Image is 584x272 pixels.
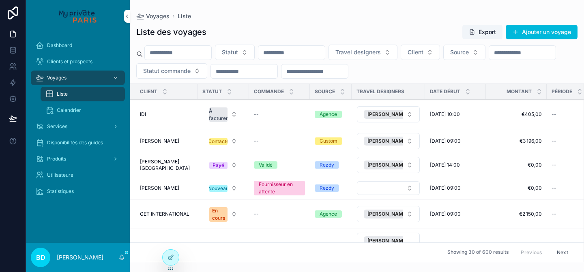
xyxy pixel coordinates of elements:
a: €0,00 [491,162,542,168]
a: -- [254,138,305,144]
a: Select Button [202,157,244,173]
div: En cours [212,207,225,222]
a: Liste [178,12,191,20]
span: Date début [430,88,460,95]
span: Statistiques [47,188,74,195]
button: Select Button [357,133,420,149]
span: Liste [57,91,68,97]
a: Select Button [202,239,244,255]
button: Unselect 2 [364,110,419,119]
div: Rezdy [320,184,334,192]
span: BD [36,253,45,262]
a: GET INTERNATIONAL [140,211,193,217]
span: Source [450,48,469,56]
span: [PERSON_NAME] [367,111,408,118]
div: Validé [259,161,273,169]
span: Disponibilités des guides [47,139,103,146]
a: Select Button [202,103,244,126]
span: Clients et prospects [47,58,92,65]
a: [DATE] 09:00 [430,138,481,144]
span: Travel designers [356,88,404,95]
img: App logo [59,10,96,23]
a: Select Button [356,232,420,261]
button: Select Button [328,45,397,60]
button: Select Button [401,45,440,60]
a: [DATE] 09:00 [430,185,481,191]
a: Disponibilités des guides [31,135,125,150]
span: -- [552,162,556,168]
button: Unselect 138 [364,161,419,169]
button: Unselect 138 [364,236,419,245]
a: Select Button [356,206,420,223]
button: Export [462,25,502,39]
a: Select Button [356,156,420,173]
span: Période [552,88,572,95]
span: [DATE] 14:00 [430,162,460,168]
span: [DATE] 10:00 [430,111,460,118]
span: [DATE] 09:00 [430,138,461,144]
a: €3 196,00 [491,138,542,144]
button: Unselect 100 [364,137,419,146]
a: [PERSON_NAME][GEOGRAPHIC_DATA] [140,158,193,171]
a: [DATE] 10:00 [430,111,481,118]
span: [PERSON_NAME] [367,238,408,244]
a: Agence [315,111,347,118]
div: Custom [320,137,337,145]
a: [PERSON_NAME] [140,138,193,144]
button: Ajouter un voyage [506,25,578,39]
div: Agence [320,111,337,118]
a: -- [254,111,305,118]
span: Services [47,123,67,130]
span: Montant [507,88,532,95]
span: Client [408,48,423,56]
span: Produits [47,156,66,162]
a: Calendrier [41,103,125,118]
a: €0,00 [491,185,542,191]
a: Select Button [202,203,244,225]
span: Voyages [146,12,170,20]
div: Contacté [208,138,229,145]
a: [DATE] 14:00 [430,162,481,168]
div: Payé [213,162,224,169]
button: Unselect 100 [364,210,419,218]
span: €2 150,00 [491,211,542,217]
button: Select Button [357,233,420,261]
span: -- [254,211,259,217]
span: Statut [222,48,238,56]
a: Rezdy [315,184,347,192]
span: Calendrier [57,107,81,114]
button: Select Button [215,45,255,60]
span: [PERSON_NAME] [367,138,408,144]
a: Voyages [136,12,170,20]
a: Rezdy [315,161,347,169]
a: Custom [315,137,347,145]
a: [PERSON_NAME] [140,185,193,191]
button: Select Button [203,103,244,125]
span: [PERSON_NAME] [367,211,408,217]
span: Commande [254,88,284,95]
button: Select Button [203,134,244,148]
button: Select Button [357,206,420,222]
span: Statut commande [143,67,191,75]
span: Statut [202,88,222,95]
span: [PERSON_NAME] [140,185,179,191]
a: Clients et prospects [31,54,125,69]
button: Next [551,246,574,259]
span: Client [140,88,157,95]
a: €405,00 [491,111,542,118]
a: [DATE] 09:00 [430,211,481,217]
span: -- [254,138,259,144]
span: -- [254,111,259,118]
a: Dashboard [31,38,125,53]
a: Utilisateurs [31,168,125,182]
span: -- [552,185,556,191]
a: Fournisseur en attente [254,181,305,195]
span: [PERSON_NAME] [140,138,179,144]
span: [DATE] 09:00 [430,211,461,217]
a: Select Button [202,180,244,196]
button: Select Button [203,158,244,172]
span: Source [315,88,335,95]
button: Select Button [357,106,420,122]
